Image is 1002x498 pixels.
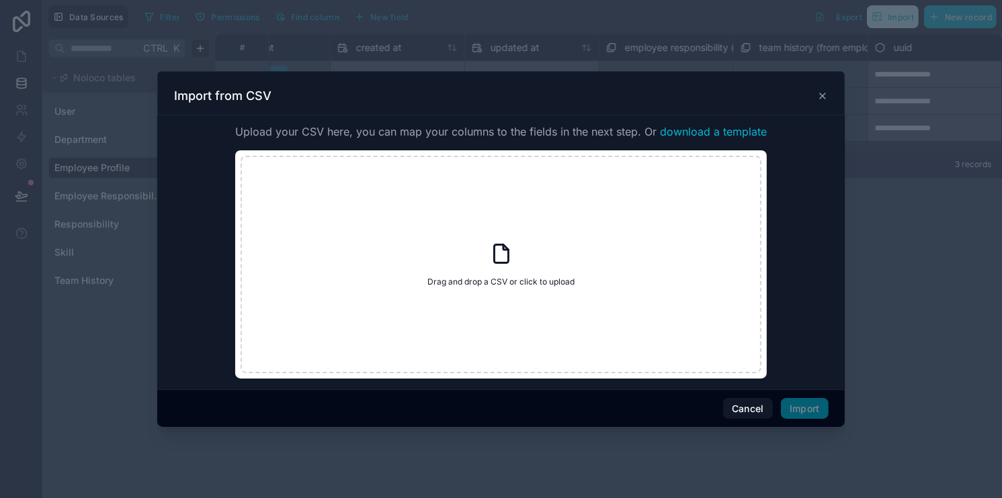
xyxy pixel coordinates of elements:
span: Drag and drop a CSV or click to upload [427,277,575,287]
h3: Import from CSV [174,88,272,104]
button: Cancel [723,398,773,419]
span: Upload your CSV here, you can map your columns to the fields in the next step. Or [235,123,767,140]
button: download a template [660,123,767,140]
